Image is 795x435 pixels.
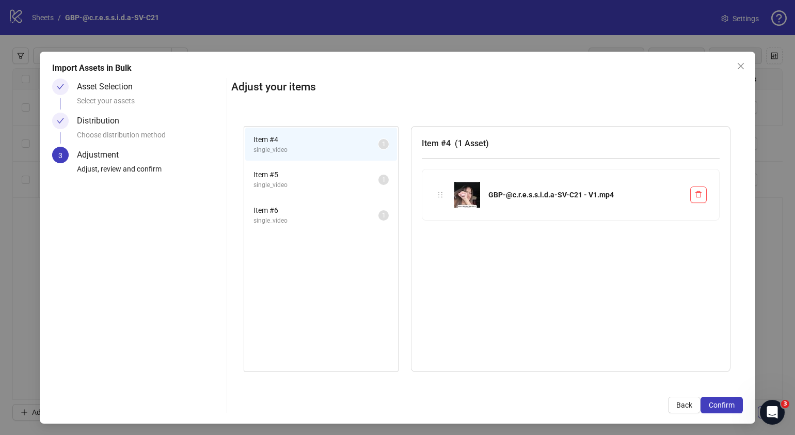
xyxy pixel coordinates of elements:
[701,397,743,413] button: Confirm
[77,79,141,95] div: Asset Selection
[77,147,127,163] div: Adjustment
[253,180,378,190] span: single_video
[422,137,720,150] h3: Item # 4
[676,401,692,409] span: Back
[435,189,446,200] div: holder
[253,134,378,145] span: Item # 4
[57,83,64,90] span: check
[378,210,389,221] sup: 1
[455,138,489,148] span: ( 1 Asset )
[253,216,378,226] span: single_video
[253,145,378,155] span: single_video
[77,129,222,147] div: Choose distribution method
[382,176,386,183] span: 1
[253,205,378,216] span: Item # 6
[231,79,743,96] h2: Adjust your items
[488,189,682,200] div: GBP-@c.r.e.s.s.i.d.a-SV-C21 - V1.mp4
[695,191,702,198] span: delete
[382,212,386,219] span: 1
[760,400,785,425] iframe: Intercom live chat
[52,62,743,74] div: Import Assets in Bulk
[437,191,444,198] span: holder
[733,58,749,74] button: Close
[77,95,222,113] div: Select your assets
[378,139,389,149] sup: 1
[668,397,701,413] button: Back
[378,175,389,185] sup: 1
[690,187,707,203] button: Delete
[382,141,386,148] span: 1
[737,62,745,70] span: close
[58,151,62,160] span: 3
[57,117,64,125] span: check
[781,400,789,408] span: 3
[253,169,378,180] span: Item # 5
[454,182,480,208] img: GBP-@c.r.e.s.s.i.d.a-SV-C21 - V1.mp4
[77,163,222,181] div: Adjust, review and confirm
[709,401,735,409] span: Confirm
[77,113,128,129] div: Distribution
